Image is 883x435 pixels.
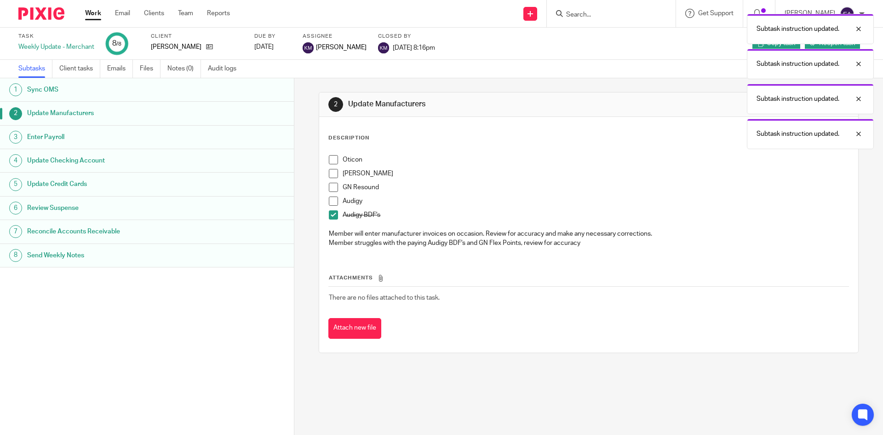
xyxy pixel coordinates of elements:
[9,249,22,262] div: 8
[18,33,94,40] label: Task
[27,83,199,97] h1: Sync OMS
[18,60,52,78] a: Subtasks
[18,42,94,52] div: Weekly Update - Merchant
[18,7,64,20] img: Pixie
[343,155,848,164] p: Oticon
[59,60,100,78] a: Client tasks
[207,9,230,18] a: Reports
[115,9,130,18] a: Email
[151,42,201,52] p: [PERSON_NAME]
[840,6,854,21] img: svg%3E
[140,60,161,78] a: Files
[27,201,199,215] h1: Review Suspense
[27,177,199,191] h1: Update Credit Cards
[9,178,22,191] div: 5
[27,225,199,238] h1: Reconcile Accounts Receivable
[112,38,121,49] div: 8
[343,210,848,220] p: Audigy BDF's
[151,33,243,40] label: Client
[329,229,848,238] p: Member will enter manufacturer invoices on occasion. Review for accuracy and make any necessary c...
[393,44,435,51] span: [DATE] 8:16pm
[107,60,133,78] a: Emails
[208,60,243,78] a: Audit logs
[329,238,848,248] p: Member struggles with the paying Audigy BDF's and GN Flex Points, review for accuracy
[9,107,22,120] div: 2
[9,131,22,144] div: 3
[378,33,435,40] label: Closed by
[343,169,848,178] p: [PERSON_NAME]
[328,134,369,142] p: Description
[343,183,848,192] p: GN Resound
[116,41,121,46] small: /8
[27,249,199,262] h1: Send Weekly Notes
[316,43,367,52] span: [PERSON_NAME]
[167,60,201,78] a: Notes (0)
[27,106,199,120] h1: Update Manufacturers
[328,318,381,339] button: Attach new file
[343,197,848,206] p: Audigy
[757,129,839,139] p: Subtask instruction updated.
[329,295,440,301] span: There are no files attached to this task.
[348,99,608,109] h1: Update Manufacturers
[27,130,199,144] h1: Enter Payroll
[9,225,22,238] div: 7
[9,83,22,96] div: 1
[27,154,199,168] h1: Update Checking Account
[85,9,101,18] a: Work
[178,9,193,18] a: Team
[757,59,839,69] p: Subtask instruction updated.
[254,33,291,40] label: Due by
[757,94,839,104] p: Subtask instruction updated.
[254,42,291,52] div: [DATE]
[9,202,22,215] div: 6
[378,42,389,53] img: svg%3E
[303,42,314,53] img: svg%3E
[328,97,343,112] div: 2
[9,154,22,167] div: 4
[303,33,367,40] label: Assignee
[144,9,164,18] a: Clients
[329,275,373,280] span: Attachments
[757,24,839,34] p: Subtask instruction updated.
